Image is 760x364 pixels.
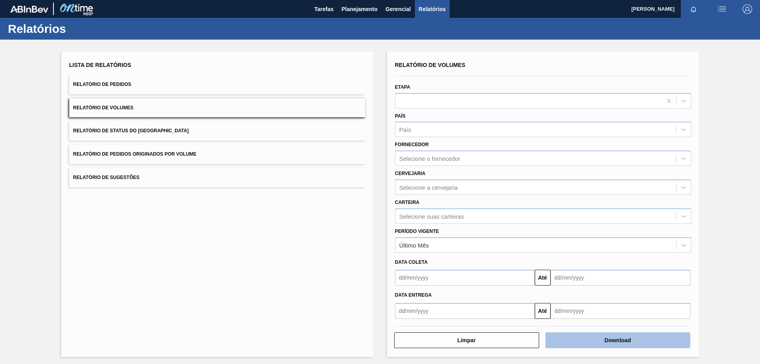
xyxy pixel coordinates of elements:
span: Relatório de Pedidos Originados por Volume [73,151,197,157]
span: Relatório de Volumes [73,105,133,111]
input: dd/mm/yyyy [395,270,535,286]
button: Relatório de Status do [GEOGRAPHIC_DATA] [69,121,365,141]
span: Relatório de Pedidos [73,82,131,87]
label: Cervejaria [395,171,426,176]
button: Relatório de Pedidos [69,75,365,94]
label: Fornecedor [395,142,429,147]
button: Até [535,303,551,319]
span: Relatórios [419,4,446,14]
span: Tarefas [314,4,334,14]
label: Etapa [395,84,410,90]
input: dd/mm/yyyy [551,303,690,319]
img: Logout [743,4,752,14]
div: Selecione suas carteiras [399,213,464,219]
label: País [395,113,406,119]
button: Até [535,270,551,286]
div: Selecione a cervejaria [399,184,458,191]
button: Relatório de Volumes [69,98,365,118]
div: Último Mês [399,242,429,248]
label: Carteira [395,200,420,205]
div: Selecione o fornecedor [399,155,460,162]
div: País [399,126,411,133]
span: Gerencial [386,4,411,14]
span: Lista de Relatórios [69,62,131,68]
input: dd/mm/yyyy [551,270,690,286]
button: Notificações [681,4,706,15]
button: Relatório de Sugestões [69,168,365,187]
span: Relatório de Volumes [395,62,465,68]
label: Período Vigente [395,229,439,234]
span: Relatório de Sugestões [73,175,140,180]
span: Planejamento [342,4,378,14]
img: userActions [717,4,727,14]
span: Data Entrega [395,292,432,298]
button: Download [545,332,690,348]
h1: Relatórios [8,24,148,33]
button: Relatório de Pedidos Originados por Volume [69,145,365,164]
input: dd/mm/yyyy [395,303,535,319]
span: Data coleta [395,259,428,265]
button: Limpar [394,332,539,348]
span: Relatório de Status do [GEOGRAPHIC_DATA] [73,128,189,133]
img: TNhmsLtSVTkK8tSr43FrP2fwEKptu5GPRR3wAAAABJRU5ErkJggg== [10,6,48,13]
